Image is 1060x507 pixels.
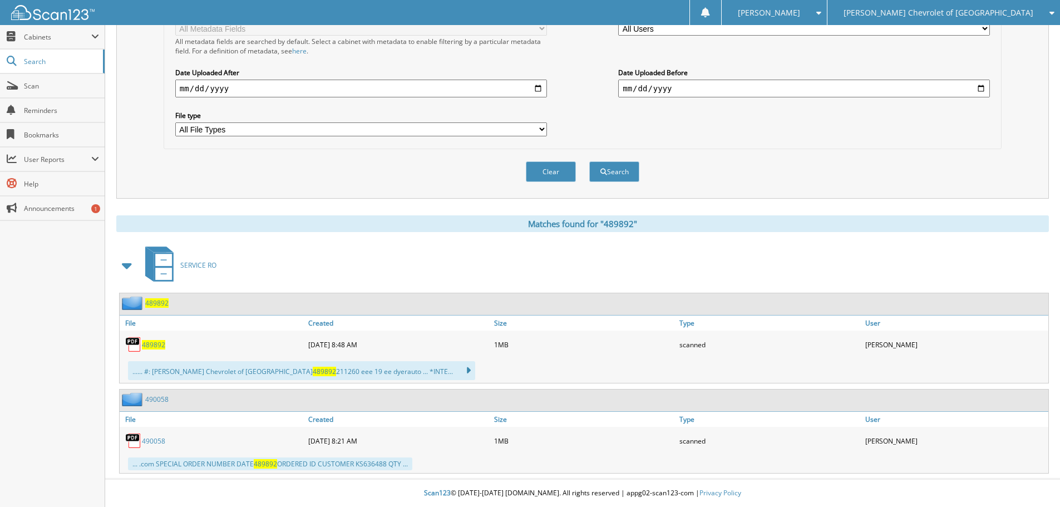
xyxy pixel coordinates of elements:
[24,32,91,42] span: Cabinets
[526,161,576,182] button: Clear
[24,155,91,164] span: User Reports
[305,412,491,427] a: Created
[145,395,169,404] a: 490058
[116,215,1049,232] div: Matches found for "489892"
[424,488,451,498] span: Scan123
[1004,454,1060,507] iframe: Chat Widget
[142,436,165,446] a: 490058
[862,333,1048,356] div: [PERSON_NAME]
[677,316,862,331] a: Type
[91,204,100,213] div: 1
[175,111,547,120] label: File type
[618,68,990,77] label: Date Uploaded Before
[862,316,1048,331] a: User
[305,333,491,356] div: [DATE] 8:48 AM
[128,361,475,380] div: ...... #: [PERSON_NAME] Chevrolet of [GEOGRAPHIC_DATA] 211260 eee 19 ee dyerauto ... *INTE...
[677,412,862,427] a: Type
[862,430,1048,452] div: [PERSON_NAME]
[618,80,990,97] input: end
[120,412,305,427] a: File
[313,367,336,376] span: 489892
[677,430,862,452] div: scanned
[24,81,99,91] span: Scan
[491,412,677,427] a: Size
[11,5,95,20] img: scan123-logo-white.svg
[24,130,99,140] span: Bookmarks
[125,336,142,353] img: PDF.png
[139,243,216,287] a: SERVICE RO
[292,46,307,56] a: here
[128,457,412,470] div: ... .com SPECIAL ORDER NUMBER DATE ORDERED ID CUSTOMER KS636488 QTY ...
[125,432,142,449] img: PDF.png
[24,179,99,189] span: Help
[175,80,547,97] input: start
[589,161,639,182] button: Search
[254,459,277,469] span: 489892
[175,37,547,56] div: All metadata fields are searched by default. Select a cabinet with metadata to enable filtering b...
[491,430,677,452] div: 1MB
[145,298,169,308] a: 489892
[844,9,1033,16] span: [PERSON_NAME] Chevrolet of [GEOGRAPHIC_DATA]
[105,480,1060,507] div: © [DATE]-[DATE] [DOMAIN_NAME]. All rights reserved | appg02-scan123-com |
[122,392,145,406] img: folder2.png
[491,316,677,331] a: Size
[699,488,741,498] a: Privacy Policy
[24,106,99,115] span: Reminders
[305,316,491,331] a: Created
[180,260,216,270] span: SERVICE RO
[175,68,547,77] label: Date Uploaded After
[738,9,800,16] span: [PERSON_NAME]
[862,412,1048,427] a: User
[677,333,862,356] div: scanned
[491,333,677,356] div: 1MB
[122,296,145,310] img: folder2.png
[24,204,99,213] span: Announcements
[24,57,97,66] span: Search
[142,340,165,350] a: 489892
[305,430,491,452] div: [DATE] 8:21 AM
[120,316,305,331] a: File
